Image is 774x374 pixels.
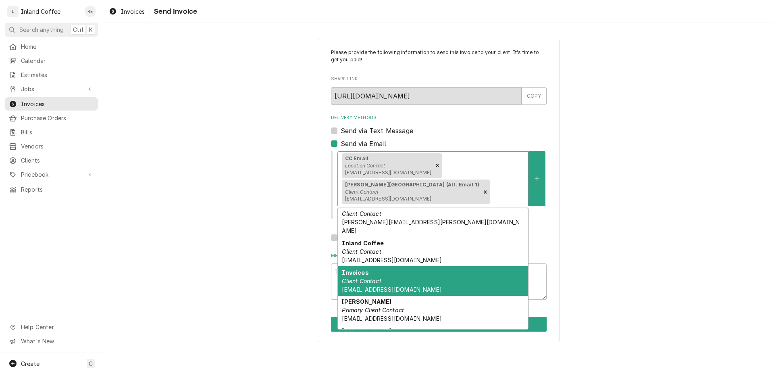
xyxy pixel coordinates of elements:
[7,6,19,17] div: I
[5,334,98,348] a: Go to What's New
[342,219,520,234] span: [PERSON_NAME][EMAIL_ADDRESS][PERSON_NAME][DOMAIN_NAME]
[342,257,441,263] span: [EMAIL_ADDRESS][DOMAIN_NAME]
[21,56,94,65] span: Calendar
[331,49,547,300] div: Invoice Send Form
[345,182,479,188] strong: [PERSON_NAME][GEOGRAPHIC_DATA] (Alt. Email 1)
[345,169,431,176] span: [EMAIL_ADDRESS][DOMAIN_NAME]
[21,142,94,150] span: Vendors
[21,128,94,136] span: Bills
[5,40,98,53] a: Home
[342,315,441,322] span: [EMAIL_ADDRESS][DOMAIN_NAME]
[345,196,431,202] span: [EMAIL_ADDRESS][DOMAIN_NAME]
[331,317,547,332] button: Send
[21,156,94,165] span: Clients
[5,54,98,67] a: Calendar
[21,323,93,331] span: Help Center
[342,286,441,293] span: [EMAIL_ADDRESS][DOMAIN_NAME]
[21,170,82,179] span: Pricebook
[5,82,98,96] a: Go to Jobs
[342,278,381,284] em: Client Contact
[342,298,391,305] strong: [PERSON_NAME]
[331,49,547,64] p: Please provide the following information to send this invoice to your client. It's time to get yo...
[331,115,547,121] label: Delivery Methods
[342,248,381,255] em: Client Contact
[5,320,98,334] a: Go to Help Center
[5,154,98,167] a: Clients
[331,317,547,332] div: Button Group Row
[5,125,98,139] a: Bills
[5,183,98,196] a: Reports
[331,253,547,300] div: Message to Client
[19,25,64,34] span: Search anything
[342,210,381,217] em: Client Contact
[5,111,98,125] a: Purchase Orders
[481,180,490,205] div: Remove [object Object]
[85,6,96,17] div: Ruth Easley's Avatar
[528,151,545,206] button: Create New Contact
[433,153,442,178] div: Remove [object Object]
[21,185,94,194] span: Reports
[85,6,96,17] div: RE
[21,85,82,93] span: Jobs
[21,337,93,345] span: What's New
[21,42,94,51] span: Home
[331,115,547,242] div: Delivery Methods
[342,269,368,276] strong: Invoices
[21,100,94,108] span: Invoices
[331,76,547,104] div: Share Link
[342,328,391,334] strong: [PERSON_NAME]
[5,168,98,181] a: Go to Pricebook
[106,5,148,18] a: Invoices
[342,307,404,313] em: Primary Client Contact
[345,189,379,195] em: Client Contact
[331,317,547,332] div: Button Group
[342,240,384,247] strong: Inland Coffee
[5,23,98,37] button: Search anythingCtrlK
[341,139,386,148] label: Send via Email
[21,360,40,367] span: Create
[21,71,94,79] span: Estimates
[345,155,368,161] strong: CC Email
[5,97,98,111] a: Invoices
[331,76,547,82] label: Share Link
[5,140,98,153] a: Vendors
[331,253,547,259] label: Message to Client
[89,359,93,368] span: C
[121,7,145,16] span: Invoices
[152,6,197,17] span: Send Invoice
[345,163,385,169] em: Location Contact
[318,39,560,342] div: Invoice Send
[21,114,94,122] span: Purchase Orders
[73,25,83,34] span: Ctrl
[5,68,98,81] a: Estimates
[535,176,539,182] svg: Create New Contact
[89,25,93,34] span: K
[341,126,413,136] label: Send via Text Message
[21,7,60,16] div: Inland Coffee
[522,87,547,105] button: COPY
